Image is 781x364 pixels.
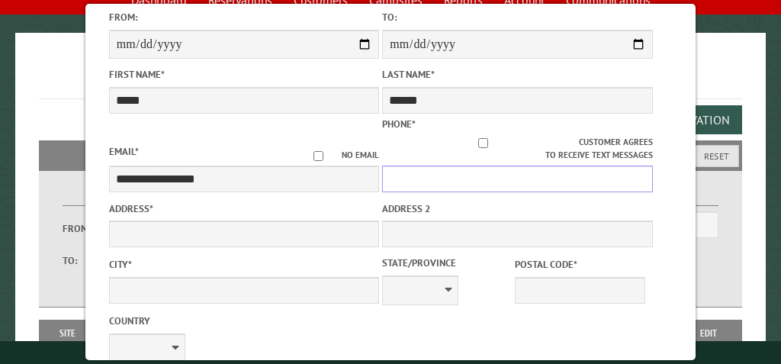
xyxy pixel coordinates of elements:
[39,57,742,99] h1: Reservations
[694,145,739,167] button: Reset
[382,10,653,24] label: To:
[39,140,742,169] h2: Filters
[295,151,342,161] input: No email
[109,10,380,24] label: From:
[109,145,139,158] label: Email
[63,221,103,236] label: From:
[515,257,644,272] label: Postal Code
[382,118,416,130] label: Phone
[382,67,653,82] label: Last Name
[676,320,742,346] th: Edit
[387,138,579,148] input: Customer agrees to receive text messages
[382,256,512,270] label: State/Province
[109,257,380,272] label: City
[63,253,103,268] label: To:
[295,149,379,162] label: No email
[109,201,380,216] label: Address
[109,67,380,82] label: First Name
[382,136,653,162] label: Customer agrees to receive text messages
[382,201,653,216] label: Address 2
[63,188,223,206] label: Dates
[109,314,380,328] label: Country
[47,320,88,346] th: Site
